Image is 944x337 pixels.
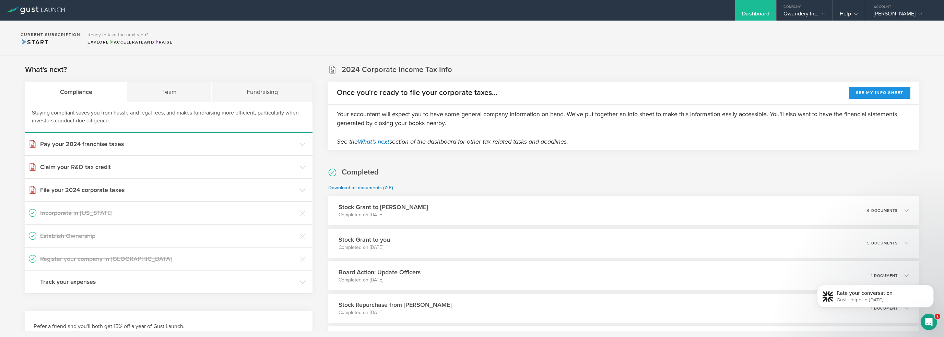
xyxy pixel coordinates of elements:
div: Staying compliant saves you from hassle and legal fees, and makes fundraising more efficient, par... [25,102,312,133]
p: Your accountant will expect you to have some general company information on hand. We've put toget... [337,110,910,128]
div: Help [840,10,858,21]
h2: Current Subscription [21,33,80,37]
h2: Completed [342,167,379,177]
h2: What's next? [25,65,67,75]
span: 1 [935,314,940,319]
h3: Pay your 2024 franchise taxes [40,140,296,148]
div: Fundraising [212,82,312,102]
div: Dashboard [742,10,769,21]
p: 6 documents [867,209,898,213]
h3: Ready to take the next step? [87,33,173,37]
div: [PERSON_NAME] [874,10,932,21]
iframe: Intercom live chat [921,314,937,330]
button: See my info sheet [849,87,910,99]
span: Accelerate [109,40,144,45]
a: Download all documents (ZIP) [328,185,393,191]
h3: Register your company in [GEOGRAPHIC_DATA] [40,254,296,263]
h3: Board Action: Update Officers [339,268,421,277]
h3: Claim your R&D tax credit [40,163,296,171]
em: See the section of the dashboard for other tax related tasks and deadlines. [337,138,568,145]
p: Completed on [DATE] [339,244,390,251]
h3: Stock Grant to [PERSON_NAME] [339,203,428,212]
div: Compliance [25,82,127,102]
h2: 2024 Corporate Income Tax Info [342,65,452,75]
p: Completed on [DATE] [339,212,428,218]
div: Qwandery Inc. [783,10,825,21]
h3: Stock Grant to you [339,235,390,244]
p: 5 documents [867,241,898,245]
h3: Stock Repurchase from [PERSON_NAME] [339,300,452,309]
div: Team [127,82,212,102]
h3: File your 2024 corporate taxes [40,185,296,194]
p: Completed on [DATE] [339,277,421,284]
iframe: Intercom notifications message [807,270,944,318]
a: What's next [358,138,389,145]
div: Explore [87,39,173,45]
h3: Incorporate in [US_STATE] [40,208,296,217]
h3: Track your expenses [40,277,296,286]
h3: Refer a friend and you'll both get 15% off a year of Gust Launch. [34,323,304,330]
div: Ready to take the next step?ExploreAccelerateandRaise [84,27,176,49]
span: Start [21,38,48,46]
h3: Establish Ownership [40,231,296,240]
p: Completed on [DATE] [339,309,452,316]
span: and [109,40,155,45]
h2: Once you're ready to file your corporate taxes... [337,88,497,98]
span: Raise [154,40,173,45]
